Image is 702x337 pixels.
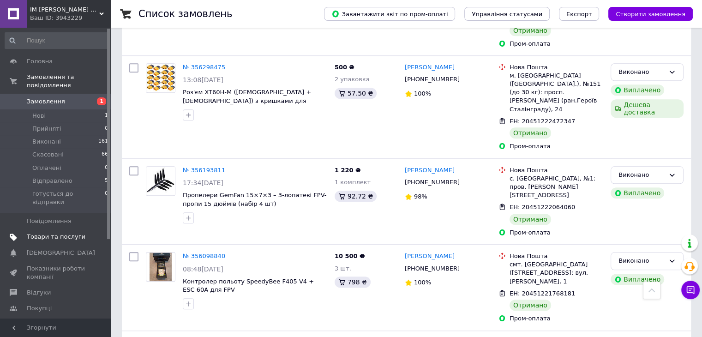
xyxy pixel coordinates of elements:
[105,112,108,120] span: 1
[150,253,172,281] img: Фото товару
[324,7,455,21] button: Завантажити звіт по пром-оплаті
[618,170,665,180] div: Виконано
[599,10,693,17] a: Створити замовлення
[510,314,603,323] div: Пром-оплата
[611,187,664,199] div: Виплачено
[27,73,111,90] span: Замовлення та повідомлення
[32,138,61,146] span: Виконані
[335,253,365,259] span: 10 500 ₴
[27,57,53,66] span: Головна
[510,229,603,237] div: Пром-оплата
[105,125,108,133] span: 0
[27,97,65,106] span: Замовлення
[510,166,603,175] div: Нова Пошта
[616,11,685,18] span: Створити замовлення
[27,217,72,225] span: Повідомлення
[335,167,360,174] span: 1 220 ₴
[510,300,551,311] div: Отримано
[405,252,455,261] a: [PERSON_NAME]
[335,76,370,83] span: 2 упаковка
[611,84,664,96] div: Виплачено
[510,260,603,286] div: смт. [GEOGRAPHIC_DATA] ([STREET_ADDRESS]: вул. [PERSON_NAME], 1
[30,14,111,22] div: Ваш ID: 3943229
[27,249,95,257] span: [DEMOGRAPHIC_DATA]
[611,274,664,285] div: Виплачено
[183,64,225,71] a: № 356298475
[183,179,223,187] span: 17:34[DATE]
[335,64,354,71] span: 500 ₴
[138,8,232,19] h1: Список замовлень
[183,265,223,273] span: 08:48[DATE]
[510,252,603,260] div: Нова Пошта
[183,192,326,207] a: Пропелери GemFan 15×7×3 – 3-лопатеві FPV-пропи 15 дюймів (набір 4 шт)
[403,73,462,85] div: [PHONE_NUMBER]
[105,164,108,172] span: 0
[146,64,175,92] img: Фото товару
[335,265,351,272] span: 3 шт.
[405,63,455,72] a: [PERSON_NAME]
[335,277,371,288] div: 798 ₴
[335,88,377,99] div: 57.50 ₴
[618,67,665,77] div: Виконано
[146,167,175,195] img: Фото товару
[146,166,175,196] a: Фото товару
[335,191,377,202] div: 92.72 ₴
[27,265,85,281] span: Показники роботи компанії
[510,175,603,200] div: с. [GEOGRAPHIC_DATA], №1: пров. [PERSON_NAME][STREET_ADDRESS]
[335,179,371,186] span: 1 комплект
[183,76,223,84] span: 13:08[DATE]
[414,279,431,286] span: 100%
[510,63,603,72] div: Нова Пошта
[566,11,592,18] span: Експорт
[105,177,108,185] span: 5
[97,97,106,105] span: 1
[105,190,108,206] span: 0
[510,142,603,150] div: Пром-оплата
[331,10,448,18] span: Завантажити звіт по пром-оплаті
[510,118,575,125] span: ЕН: 20451222472347
[510,72,603,114] div: м. [GEOGRAPHIC_DATA] ([GEOGRAPHIC_DATA].), №151 (до 30 кг): просп. [PERSON_NAME] (ран.Героїв Стал...
[414,90,431,97] span: 100%
[30,6,99,14] span: IM ДЖИМ FPV
[510,290,575,297] span: ЕН: 20451221768181
[183,253,225,259] a: № 356098840
[559,7,600,21] button: Експорт
[98,138,108,146] span: 161
[611,99,684,118] div: Дешева доставка
[183,89,311,113] a: Роз'єм XT60H-M ([DEMOGRAPHIC_DATA] + [DEMOGRAPHIC_DATA]) з кришками для підключення акумуляторів ...
[32,125,61,133] span: Прийняті
[27,304,52,313] span: Покупці
[414,193,427,200] span: 98%
[32,164,61,172] span: Оплачені
[27,233,85,241] span: Товари та послуги
[27,289,51,297] span: Відгуки
[464,7,550,21] button: Управління статусами
[681,281,700,299] button: Чат з покупцем
[510,40,603,48] div: Пром-оплата
[146,252,175,282] a: Фото товару
[146,63,175,93] a: Фото товару
[618,256,665,266] div: Виконано
[510,127,551,138] div: Отримано
[510,214,551,225] div: Отримано
[403,176,462,188] div: [PHONE_NUMBER]
[510,25,551,36] div: Отримано
[32,190,105,206] span: готується до відправки
[472,11,542,18] span: Управління статусами
[32,112,46,120] span: Нові
[608,7,693,21] button: Створити замовлення
[183,167,225,174] a: № 356193811
[183,278,314,294] a: Контролер польоту SpeedyBee F405 V4 + ESC 60A для FPV
[510,204,575,211] span: ЕН: 20451222064060
[5,32,109,49] input: Пошук
[32,150,64,159] span: Скасовані
[32,177,72,185] span: Відправлено
[403,263,462,275] div: [PHONE_NUMBER]
[102,150,108,159] span: 66
[405,166,455,175] a: [PERSON_NAME]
